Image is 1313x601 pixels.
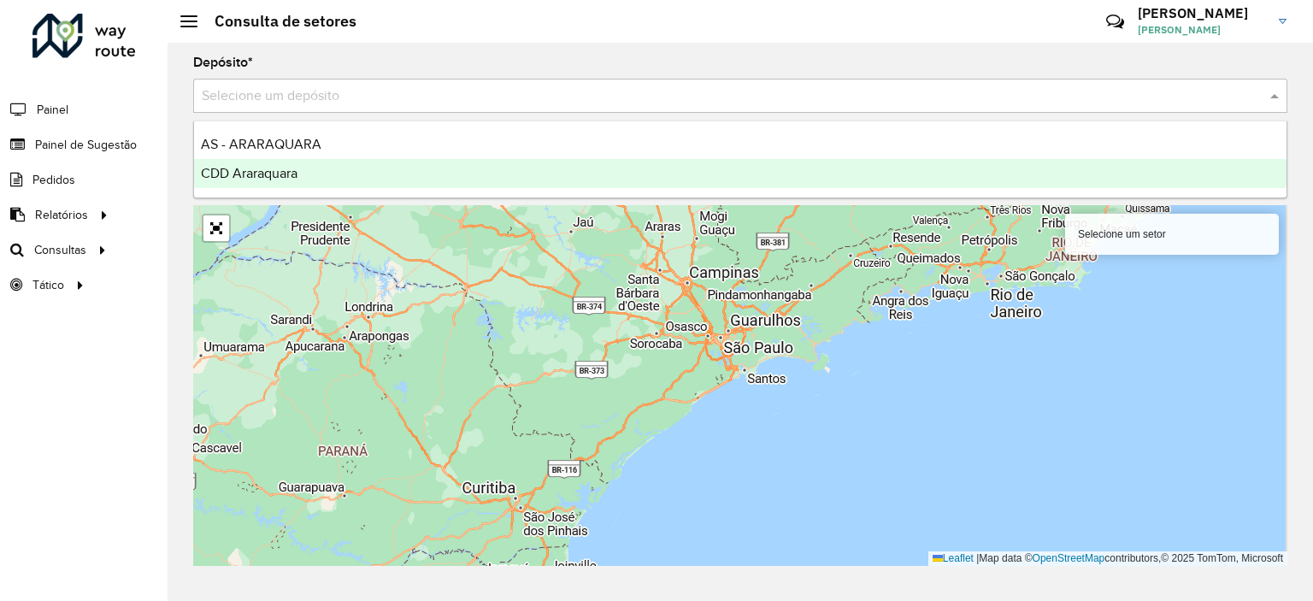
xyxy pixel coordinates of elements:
span: Tático [32,276,64,294]
a: OpenStreetMap [1033,552,1105,564]
span: | [976,552,979,564]
span: [PERSON_NAME] [1138,22,1266,38]
div: Map data © contributors,© 2025 TomTom, Microsoft [928,551,1287,566]
h3: [PERSON_NAME] [1138,5,1266,21]
span: Painel [37,101,68,119]
h2: Consulta de setores [197,12,356,31]
span: CDD Araraquara [201,166,297,180]
span: Pedidos [32,171,75,189]
div: Selecione um setor [1065,214,1279,255]
a: Contato Rápido [1097,3,1133,40]
ng-dropdown-panel: Options list [193,121,1287,198]
a: Leaflet [933,552,974,564]
span: Painel de Sugestão [35,136,137,154]
span: Consultas [34,241,86,259]
span: AS - ARARAQUARA [201,137,321,151]
a: Abrir mapa em tela cheia [203,215,229,241]
label: Depósito [193,52,253,73]
span: Relatórios [35,206,88,224]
